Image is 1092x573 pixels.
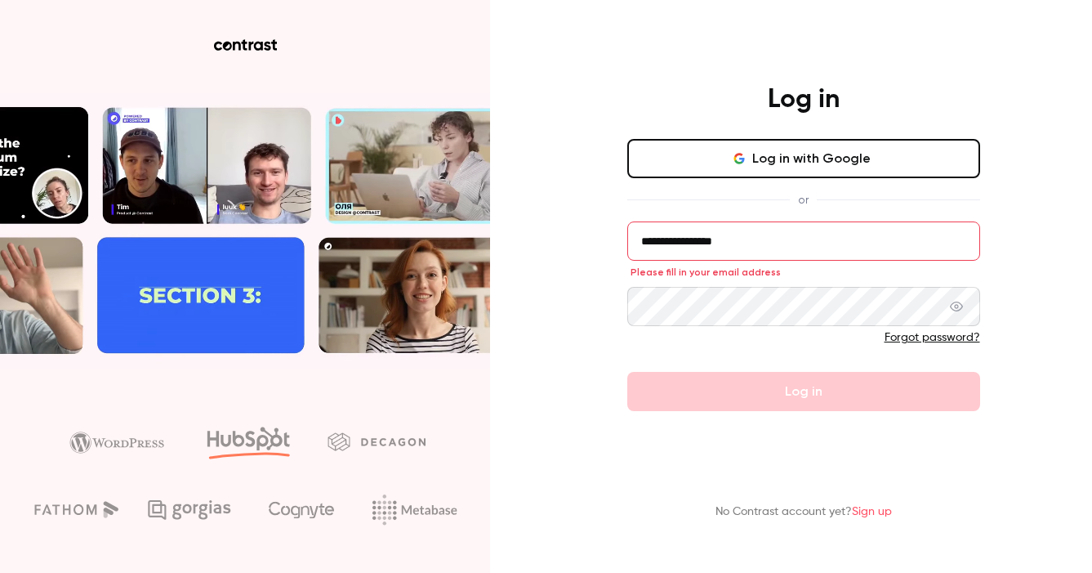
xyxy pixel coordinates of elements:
[715,504,892,521] p: No Contrast account yet?
[328,432,426,450] img: decagon
[627,139,980,178] button: Log in with Google
[631,266,781,279] span: Please fill in your email address
[852,506,892,517] a: Sign up
[885,332,980,343] a: Forgot password?
[790,191,817,208] span: or
[768,83,840,116] h4: Log in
